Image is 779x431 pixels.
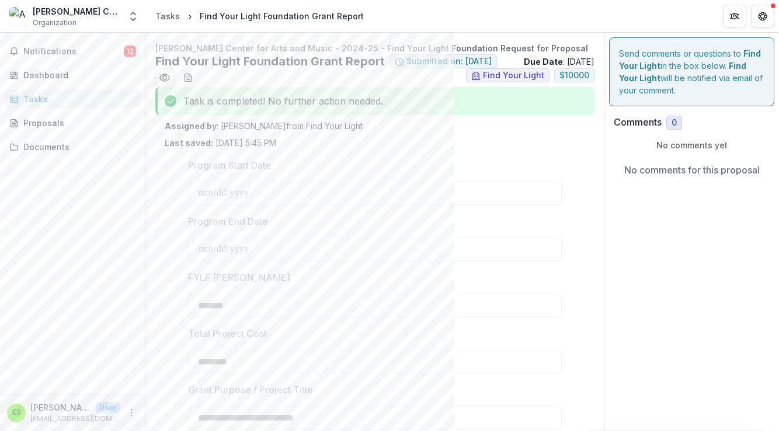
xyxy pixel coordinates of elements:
[33,5,120,18] div: [PERSON_NAME] Center for Arts and Music
[23,117,131,129] div: Proposals
[9,7,28,26] img: Angelica Center for Arts and Music
[723,5,746,28] button: Partners
[151,8,185,25] a: Tasks
[151,8,368,25] nav: breadcrumb
[155,10,180,22] div: Tasks
[5,113,141,133] a: Proposals
[559,71,589,81] span: $ 10000
[188,383,313,397] p: Grant Purpose / Project Title
[188,326,267,340] p: Total Project Cost
[23,69,131,81] div: Dashboard
[125,5,141,28] button: Open entity switcher
[188,214,268,228] p: Program End Date
[624,163,760,177] p: No comments for this proposal
[483,71,544,81] span: Find Your Light
[5,65,141,85] a: Dashboard
[30,401,91,413] p: [PERSON_NAME]
[5,89,141,109] a: Tasks
[5,42,141,61] button: Notifications12
[33,18,76,28] span: Organization
[155,87,594,115] div: Task is completed! No further action needed.
[165,138,213,148] strong: Last saved:
[751,5,774,28] button: Get Help
[406,57,492,67] span: Submitted on: [DATE]
[23,47,124,57] span: Notifications
[200,10,364,22] div: Find Your Light Foundation Grant Report
[5,137,141,157] a: Documents
[155,42,594,54] p: [PERSON_NAME] Center for Arts and Music - 2024-25 - Find Your Light Foundation Request for Proposal
[614,139,770,151] p: No comments yet
[524,57,563,67] strong: Due Date
[165,120,585,132] p: : [PERSON_NAME] from Find Your Light
[155,54,385,68] h2: Find Your Light Foundation Grant Report
[188,158,272,172] p: Program Start Date
[165,121,217,131] strong: Assigned by
[23,141,131,153] div: Documents
[672,118,677,128] span: 0
[124,406,138,420] button: More
[188,270,290,284] p: FYLF [PERSON_NAME]
[124,46,136,57] span: 12
[614,117,662,128] h2: Comments
[609,37,774,106] div: Send comments or questions to in the box below. will be notified via email of your comment.
[179,68,197,87] button: download-word-button
[12,409,21,416] div: Ellen Sell
[165,137,276,149] p: [DATE] 5:45 PM
[155,68,174,87] button: Preview 852423f6-b631-4332-abea-0cea197cc6ed.pdf
[30,413,120,424] p: [EMAIL_ADDRESS][DOMAIN_NAME]
[524,55,594,68] p: : [DATE]
[23,93,131,105] div: Tasks
[96,402,120,413] p: User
